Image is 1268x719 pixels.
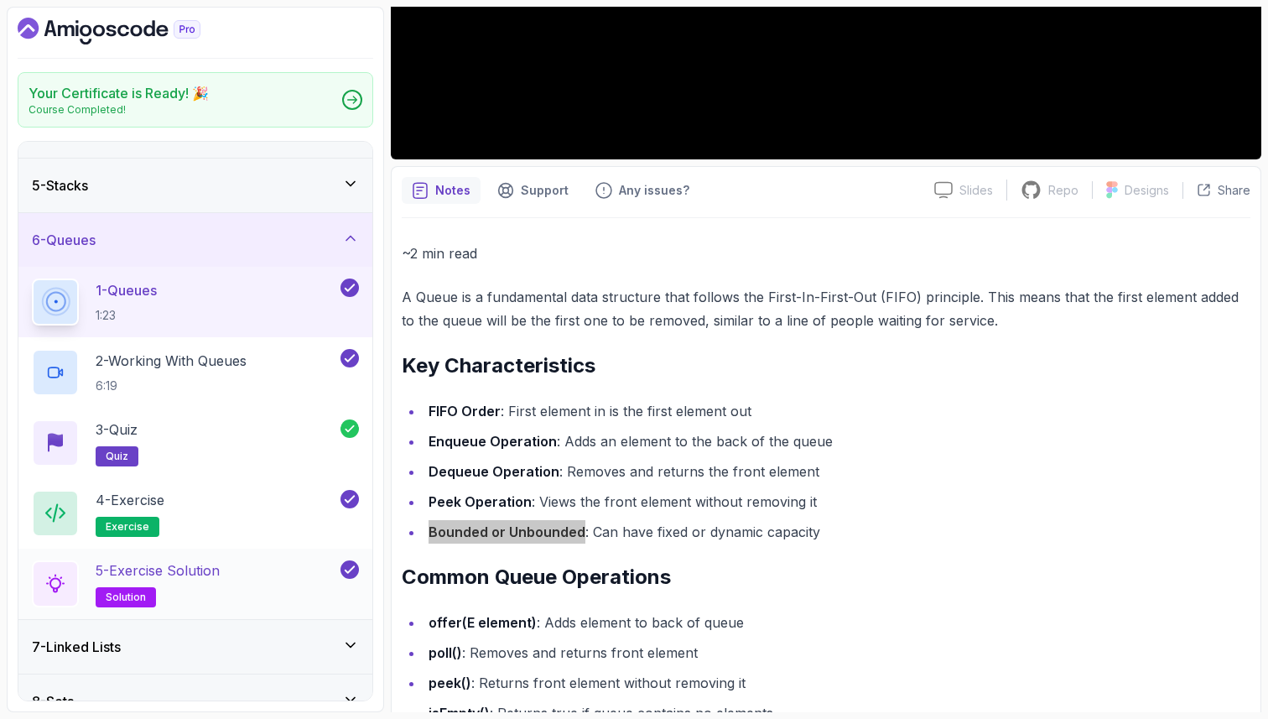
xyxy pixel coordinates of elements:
p: Designs [1125,182,1169,199]
strong: Bounded or Unbounded [429,524,585,540]
button: 1-Queues1:23 [32,279,359,326]
button: 5-Stacks [18,159,372,212]
h3: 8 - Sets [32,691,74,711]
li: : Adds element to back of queue [424,611,1250,634]
strong: Enqueue Operation [429,433,557,450]
strong: peek() [429,675,471,691]
h3: 6 - Queues [32,230,96,250]
button: Feedback button [585,177,699,204]
strong: Peek Operation [429,493,532,510]
li: : First element in is the first element out [424,399,1250,423]
strong: offer(E element) [429,614,537,631]
li: : Returns front element without removing it [424,671,1250,695]
button: notes button [402,177,481,204]
p: 4 - Exercise [96,490,164,510]
button: 6-Queues [18,213,372,267]
span: solution [106,591,146,604]
h2: Key Characteristics [402,352,1250,379]
button: 5-Exercise Solutionsolution [32,560,359,607]
li: : Adds an element to the back of the queue [424,430,1250,453]
h3: 7 - Linked Lists [32,637,121,657]
strong: FIFO Order [429,403,501,419]
button: Share [1182,182,1250,199]
li: : Can have fixed or dynamic capacity [424,520,1250,544]
p: 6:19 [96,378,247,394]
h2: Common Queue Operations [402,564,1250,591]
p: 2 - Working With Queues [96,351,247,371]
button: 7-Linked Lists [18,620,372,674]
p: Repo [1048,182,1078,199]
p: 1 - Queues [96,280,157,300]
p: 5 - Exercise Solution [96,560,220,581]
li: : Views the front element without removing it [424,490,1250,513]
h2: Your Certificate is Ready! 🎉 [29,83,209,103]
p: Course Completed! [29,103,209,117]
p: Support [521,182,569,199]
strong: poll() [429,644,462,661]
p: Share [1218,182,1250,199]
span: quiz [106,450,128,463]
p: 1:23 [96,307,157,324]
p: ~2 min read [402,242,1250,265]
p: Notes [435,182,470,199]
p: 3 - Quiz [96,419,138,440]
strong: Dequeue Operation [429,463,559,480]
span: exercise [106,520,149,534]
p: Any issues? [619,182,689,199]
p: Slides [959,182,993,199]
li: : Removes and returns the front element [424,460,1250,483]
button: 2-Working With Queues6:19 [32,349,359,396]
a: Dashboard [18,18,239,44]
button: 4-Exerciseexercise [32,490,359,537]
li: : Removes and returns front element [424,641,1250,664]
button: Support button [487,177,579,204]
h3: 5 - Stacks [32,175,88,195]
a: Your Certificate is Ready! 🎉Course Completed! [18,72,373,128]
p: A Queue is a fundamental data structure that follows the First-In-First-Out (FIFO) principle. Thi... [402,285,1250,332]
button: 3-Quizquiz [32,419,359,466]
